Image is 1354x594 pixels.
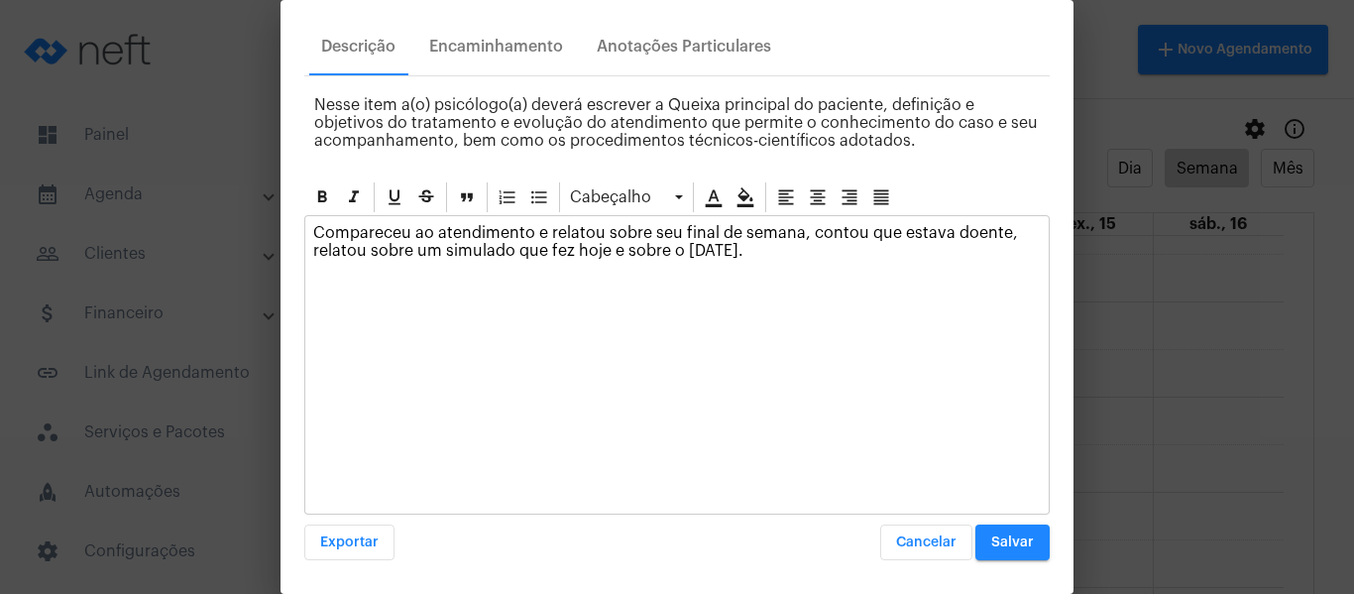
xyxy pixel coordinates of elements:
div: Encaminhamento [429,38,563,56]
p: Compareceu ao atendimento e relatou sobre seu final de semana, contou que estava doente, relatou ... [313,224,1041,260]
div: Ordered List [493,182,522,212]
div: Anotações Particulares [597,38,771,56]
div: Descrição [321,38,395,56]
div: Negrito [307,182,337,212]
span: Nesse item a(o) psicólogo(a) deverá escrever a Queixa principal do paciente, definição e objetivo... [314,97,1038,149]
span: Salvar [991,535,1034,549]
button: Salvar [975,525,1050,560]
button: Cancelar [880,525,972,560]
div: Alinhar à esquerda [771,182,801,212]
button: Exportar [304,525,395,560]
div: Bullet List [524,182,554,212]
div: Alinhar à direita [835,182,864,212]
div: Alinhar justificado [866,182,896,212]
div: Cabeçalho [565,182,688,212]
div: Blockquote [452,182,482,212]
div: Alinhar ao centro [803,182,833,212]
span: Cancelar [896,535,957,549]
div: Sublinhado [380,182,409,212]
div: Strike [411,182,441,212]
span: Exportar [320,535,379,549]
div: Cor de fundo [731,182,760,212]
div: Itálico [339,182,369,212]
div: Cor do texto [699,182,729,212]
